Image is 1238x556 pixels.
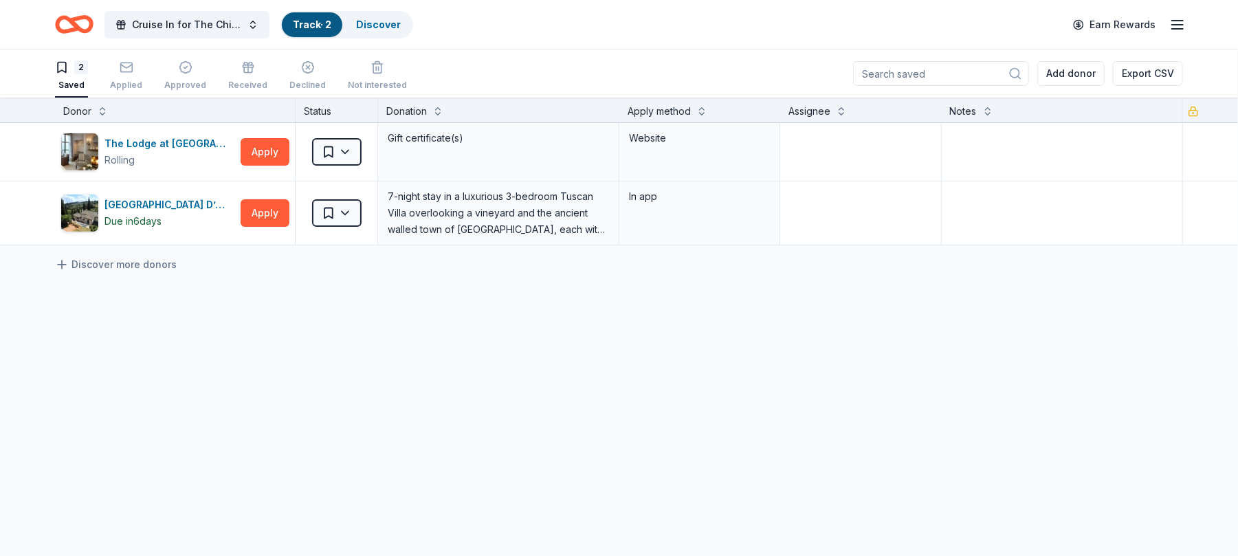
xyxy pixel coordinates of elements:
[853,61,1029,86] input: Search saved
[74,60,88,74] div: 2
[55,8,93,41] a: Home
[228,55,267,98] button: Received
[386,187,610,239] div: 7-night stay in a luxurious 3-bedroom Tuscan Villa overlooking a vineyard and the ancient walled ...
[1113,61,1183,86] button: Export CSV
[104,197,235,213] div: [GEOGRAPHIC_DATA] D’Oro
[110,80,142,91] div: Applied
[132,16,242,33] span: Cruise In for The Children's Rescue
[61,133,98,170] img: Image for The Lodge at Woodloch
[104,135,235,152] div: The Lodge at [GEOGRAPHIC_DATA]
[289,80,326,91] div: Declined
[164,80,206,91] div: Approved
[60,194,235,232] button: Image for Villa Sogni D’Oro[GEOGRAPHIC_DATA] D’OroDue in6days
[1037,61,1105,86] button: Add donor
[296,98,378,122] div: Status
[60,133,235,171] button: Image for The Lodge at WoodlochThe Lodge at [GEOGRAPHIC_DATA]Rolling
[104,11,269,38] button: Cruise In for The Children's Rescue
[228,80,267,91] div: Received
[280,11,413,38] button: Track· 2Discover
[950,103,977,120] div: Notes
[104,213,162,230] div: Due in 6 days
[61,194,98,232] img: Image for Villa Sogni D’Oro
[63,103,91,120] div: Donor
[55,256,177,273] a: Discover more donors
[241,138,289,166] button: Apply
[386,129,610,148] div: Gift certificate(s)
[55,80,88,91] div: Saved
[356,19,401,30] a: Discover
[628,103,691,120] div: Apply method
[348,80,407,91] div: Not interested
[348,55,407,98] button: Not interested
[629,130,770,146] div: Website
[164,55,206,98] button: Approved
[293,19,331,30] a: Track· 2
[788,103,830,120] div: Assignee
[55,55,88,98] button: 2Saved
[629,188,770,205] div: In app
[104,152,135,168] div: Rolling
[1065,12,1164,37] a: Earn Rewards
[289,55,326,98] button: Declined
[386,103,427,120] div: Donation
[241,199,289,227] button: Apply
[110,55,142,98] button: Applied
